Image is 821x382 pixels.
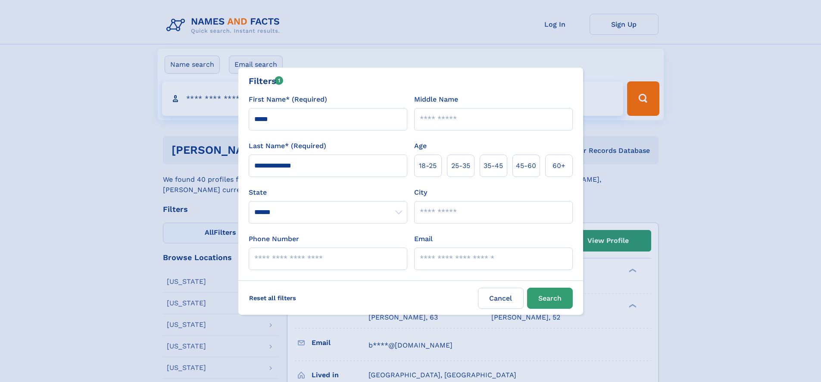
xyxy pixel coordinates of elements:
[249,141,326,151] label: Last Name* (Required)
[249,94,327,105] label: First Name* (Required)
[414,187,427,198] label: City
[414,141,427,151] label: Age
[484,161,503,171] span: 35‑45
[249,75,284,87] div: Filters
[243,288,302,308] label: Reset all filters
[451,161,470,171] span: 25‑35
[414,234,433,244] label: Email
[414,94,458,105] label: Middle Name
[527,288,573,309] button: Search
[249,234,299,244] label: Phone Number
[478,288,524,309] label: Cancel
[553,161,565,171] span: 60+
[516,161,536,171] span: 45‑60
[419,161,437,171] span: 18‑25
[249,187,407,198] label: State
